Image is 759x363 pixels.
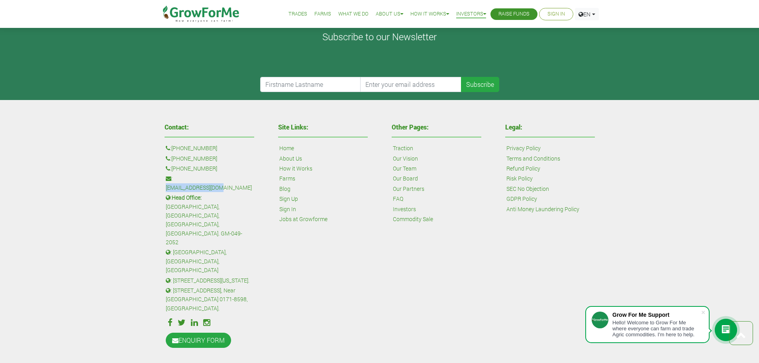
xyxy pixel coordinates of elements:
a: Investors [393,205,416,214]
a: Jobs at Growforme [279,215,328,224]
a: [PHONE_NUMBER] [171,144,217,153]
div: Grow For Me Support [612,312,701,318]
a: Farms [279,174,295,183]
a: Sign In [279,205,296,214]
b: Head Office: [172,194,202,201]
a: Anti Money Laundering Policy [506,205,579,214]
a: Commodity Sale [393,215,433,224]
a: Raise Funds [498,10,530,18]
a: Sign Up [279,194,298,203]
a: [PHONE_NUMBER] [171,154,217,163]
h4: Other Pages: [392,124,481,130]
a: How it Works [410,10,449,18]
a: [EMAIL_ADDRESS][DOMAIN_NAME] [166,183,252,192]
h4: Site Links: [278,124,368,130]
a: Trades [288,10,307,18]
div: Hello! Welcome to Grow For Me where everyone can farm and trade Agric commodities. I'm here to help. [612,320,701,337]
a: Sign In [547,10,565,18]
p: : [166,154,253,163]
a: What We Do [338,10,369,18]
a: Traction [393,144,413,153]
p: : [166,144,253,153]
p: : [STREET_ADDRESS], Near [GEOGRAPHIC_DATA] 0171-8598, [GEOGRAPHIC_DATA]. [166,286,253,313]
a: FAQ [393,194,403,203]
a: Investors [456,10,486,18]
iframe: reCAPTCHA [260,46,381,77]
a: How it Works [279,164,312,173]
a: GDPR Policy [506,194,537,203]
p: : [GEOGRAPHIC_DATA], [GEOGRAPHIC_DATA], [GEOGRAPHIC_DATA] [166,248,253,275]
h4: Legal: [505,124,595,130]
a: Blog [279,184,290,193]
a: EN [575,8,599,20]
a: Our Vision [393,154,418,163]
a: About Us [279,154,302,163]
a: Home [279,144,294,153]
a: Terms and Conditions [506,154,560,163]
a: Risk Policy [506,174,533,183]
a: Privacy Policy [506,144,541,153]
p: : [STREET_ADDRESS][US_STATE]. [166,276,253,285]
a: [PHONE_NUMBER] [171,164,217,173]
input: Firstname Lastname [260,77,361,92]
a: Farms [314,10,331,18]
p: : [166,164,253,173]
p: : [166,174,253,192]
a: Our Team [393,164,416,173]
a: SEC No Objection [506,184,549,193]
a: About Us [376,10,403,18]
a: Our Partners [393,184,424,193]
h4: Subscribe to our Newsletter [10,31,749,43]
a: Our Board [393,174,418,183]
a: ENQUIRY FORM [166,333,231,348]
button: Subscribe [461,77,499,92]
h4: Contact: [165,124,254,130]
a: Refund Policy [506,164,540,173]
input: Enter your email address [360,77,461,92]
p: : [GEOGRAPHIC_DATA], [GEOGRAPHIC_DATA], [GEOGRAPHIC_DATA], [GEOGRAPHIC_DATA]. GM-049-2052 [166,193,253,247]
